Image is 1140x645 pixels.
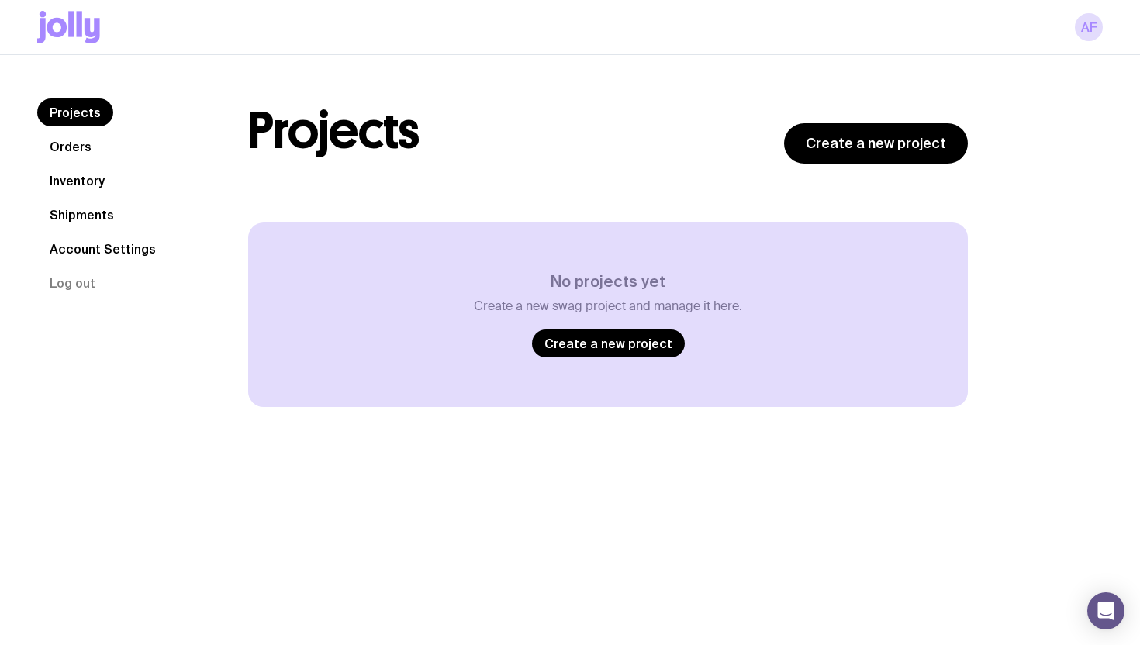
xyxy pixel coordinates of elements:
[532,329,685,357] a: Create a new project
[474,298,742,314] p: Create a new swag project and manage it here.
[37,201,126,229] a: Shipments
[248,106,420,156] h1: Projects
[37,98,113,126] a: Projects
[37,235,168,263] a: Account Settings
[474,272,742,291] h3: No projects yet
[37,167,117,195] a: Inventory
[784,123,968,164] a: Create a new project
[37,269,108,297] button: Log out
[37,133,104,160] a: Orders
[1087,592,1124,629] div: Open Intercom Messenger
[1075,13,1103,41] a: AF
